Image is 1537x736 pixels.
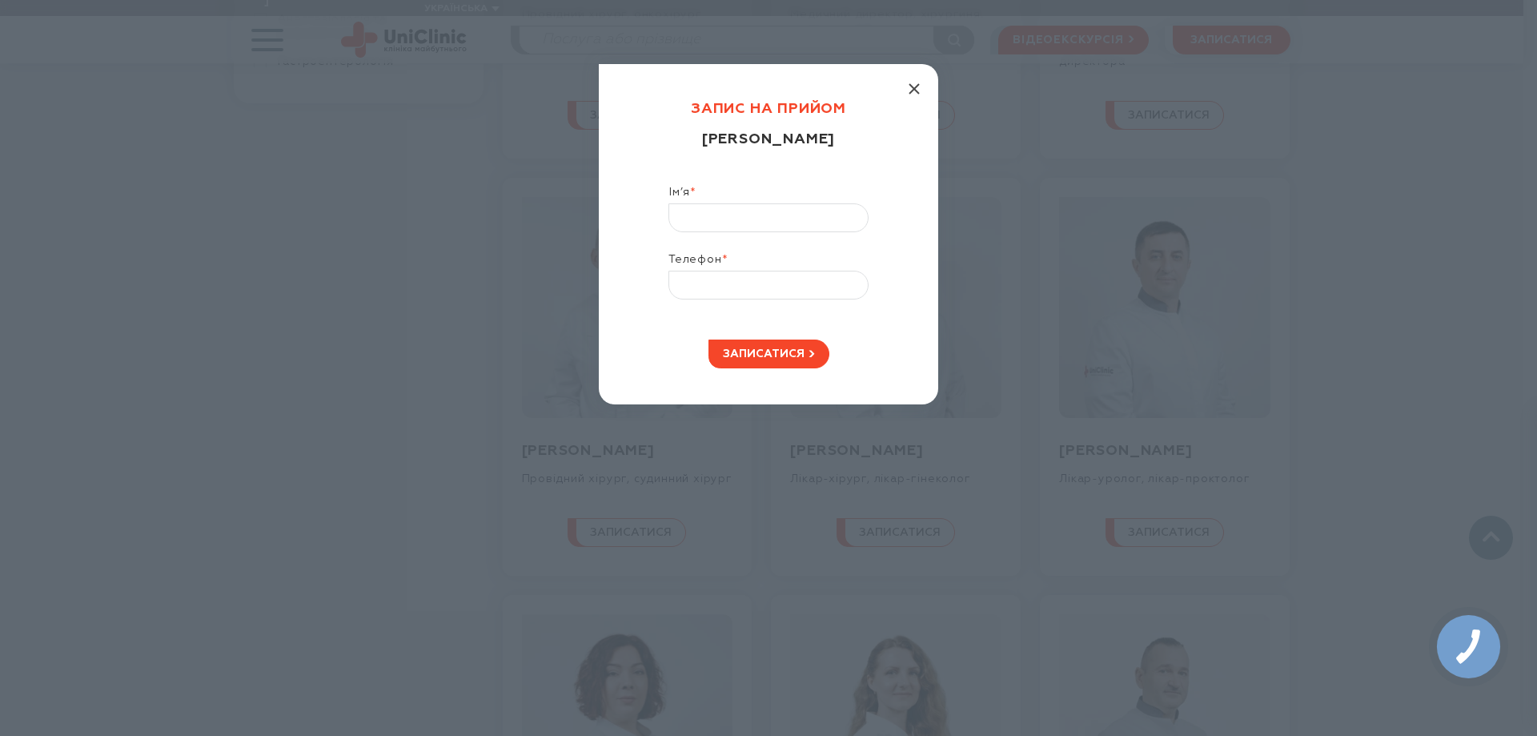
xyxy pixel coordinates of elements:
label: Телефон [668,252,869,271]
div: Запис на прийом [635,100,902,131]
span: записатися [723,348,805,360]
label: Ім’я [668,185,869,203]
div: [PERSON_NAME] [635,131,902,185]
button: записатися [708,340,829,368]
